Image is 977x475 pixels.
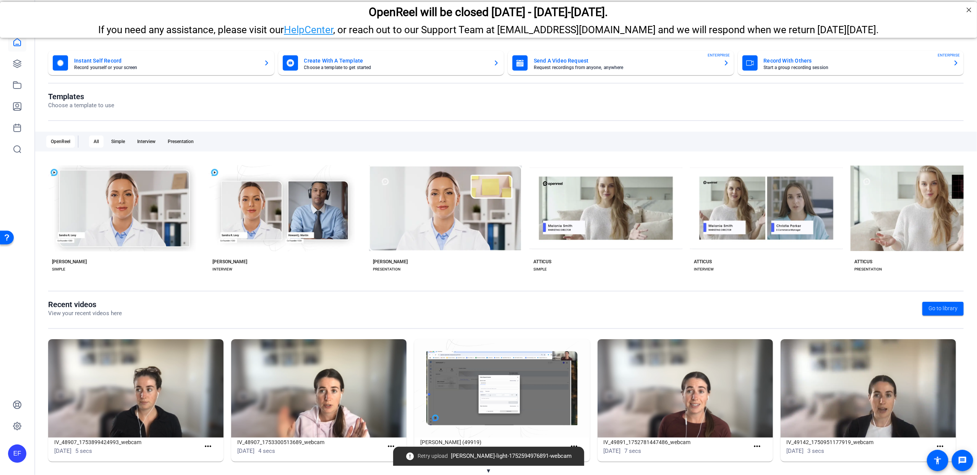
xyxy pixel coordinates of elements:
h1: IV_48907_1753300513689_webcam [237,438,384,447]
div: Simple [107,135,130,148]
h1: Recent videos [48,300,122,309]
h1: Templates [48,92,114,101]
div: All [89,135,104,148]
div: [PERSON_NAME] [212,259,247,265]
h1: IV_49142_1750951177919_webcam [787,438,934,447]
span: ENTERPRISE [938,52,960,58]
mat-icon: message [958,456,967,465]
mat-card-title: Instant Self Record [74,56,258,65]
mat-card-title: Record With Others [764,56,947,65]
p: Choose a template to use [48,101,114,110]
a: HelpCenter [284,22,333,34]
span: ENTERPRISE [708,52,730,58]
span: If you need any assistance, please visit our , or reach out to our Support Team at [EMAIL_ADDRESS... [98,22,879,34]
span: [DATE] [604,448,621,454]
div: ATTICUS [694,259,712,265]
h1: IV_49891_1752781447486_webcam [604,438,751,447]
div: PRESENTATION [373,266,400,272]
mat-card-title: Create With A Template [304,56,488,65]
span: [DATE] [787,448,804,454]
mat-icon: more_horiz [936,442,945,451]
span: [PERSON_NAME]-light-1752594976891-webcam [402,449,575,463]
mat-icon: accessibility [933,456,942,465]
mat-card-subtitle: Request recordings from anyone, anywhere [534,65,717,70]
button: Instant Self RecordRecord yourself or your screen [48,51,274,75]
mat-card-subtitle: Start a group recording session [764,65,947,70]
span: 5 secs [75,448,92,454]
img: IV_48907_1753300513689_webcam [231,339,407,438]
a: Go to library [922,302,964,316]
mat-icon: more_horiz [752,442,762,451]
p: View your recent videos here [48,309,122,318]
div: ATTICUS [533,259,551,265]
h1: IV_48907_1753899424993_webcam [54,438,201,447]
mat-icon: more_horiz [386,442,396,451]
mat-card-subtitle: Choose a template to get started [304,65,488,70]
div: Presentation [163,135,198,148]
div: SIMPLE [52,266,65,272]
div: [PERSON_NAME] [52,259,87,265]
img: IV_49142_1750951177919_webcam [781,339,956,438]
h1: [PERSON_NAME] (49919) [420,438,567,447]
span: ▼ [486,467,491,474]
div: ATTICUS [854,259,872,265]
span: [DATE] [54,448,71,454]
button: Record With OthersStart a group recording sessionENTERPRISE [738,51,964,75]
mat-icon: more_horiz [203,442,213,451]
div: OpenReel [46,135,75,148]
span: 3 secs [808,448,825,454]
mat-card-title: Send A Video Request [534,56,717,65]
div: INTERVIEW [212,266,232,272]
span: Go to library [928,304,958,312]
div: INTERVIEW [694,266,714,272]
mat-card-subtitle: Record yourself or your screen [74,65,258,70]
div: Interview [133,135,160,148]
div: PRESENTATION [854,266,882,272]
button: Send A Video RequestRequest recordings from anyone, anywhereENTERPRISE [508,51,734,75]
span: Retry upload [418,452,448,460]
span: 7 secs [625,448,642,454]
mat-icon: more_horiz [569,442,579,451]
img: IV_48907_1753899424993_webcam [48,339,224,438]
div: OpenReel will be closed [DATE] - [DATE]-[DATE]. [10,3,967,17]
div: EF [8,444,26,463]
img: Matti Simple (49919) [414,339,590,438]
button: Create With A TemplateChoose a template to get started [278,51,504,75]
img: IV_49891_1752781447486_webcam [598,339,773,438]
div: [PERSON_NAME] [373,259,408,265]
span: 4 secs [258,448,275,454]
mat-icon: error [405,452,415,461]
span: [DATE] [237,448,254,454]
div: SIMPLE [533,266,547,272]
